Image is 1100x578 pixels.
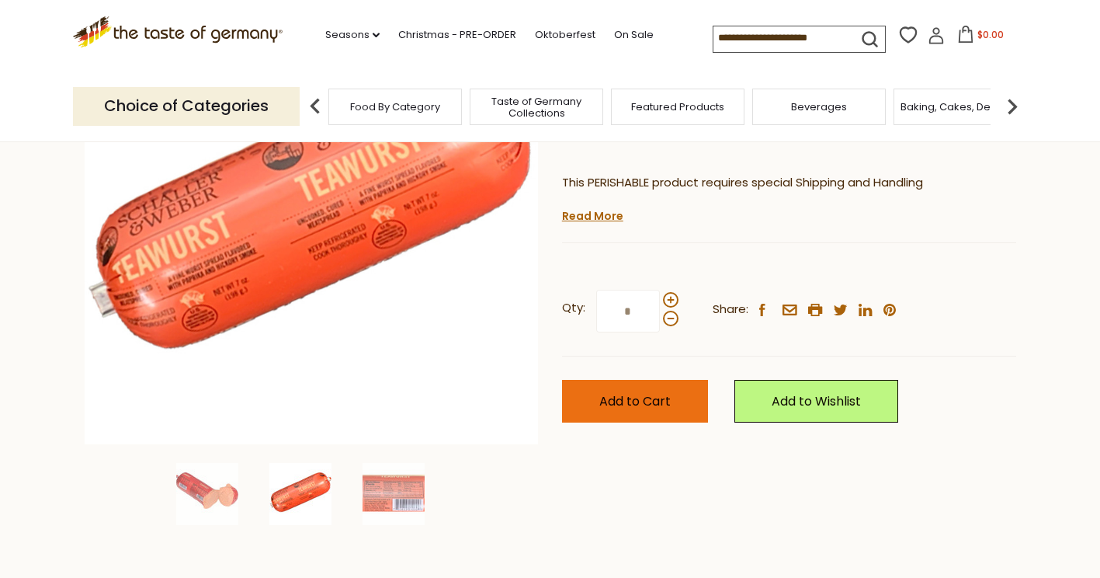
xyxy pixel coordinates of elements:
[577,204,1016,224] li: We will ship this product in heat-protective packaging and ice.
[948,26,1014,49] button: $0.00
[176,463,238,525] img: Schaller and Weber Teawurst, 7 oz.
[350,101,440,113] a: Food By Category
[73,87,300,125] p: Choice of Categories
[599,392,671,410] span: Add to Cart
[900,101,1021,113] a: Baking, Cakes, Desserts
[614,26,654,44] a: On Sale
[474,96,599,119] a: Taste of Germany Collections
[300,91,331,122] img: previous arrow
[562,208,623,224] a: Read More
[562,380,708,423] button: Add to Cart
[562,298,585,318] strong: Qty:
[623,129,692,144] span: ( )
[269,463,331,525] img: Schaller and Weber Teawurst, 7 oz.
[363,463,425,525] img: Schaller and Weber Teawurst, 7 oz.
[535,26,595,44] a: Oktoberfest
[628,129,687,145] a: 4 Reviews
[977,28,1004,41] span: $0.00
[997,91,1028,122] img: next arrow
[562,173,1016,193] p: This PERISHABLE product requires special Shipping and Handling
[713,300,748,319] span: Share:
[631,101,724,113] a: Featured Products
[398,26,516,44] a: Christmas - PRE-ORDER
[596,290,660,333] input: Qty:
[325,26,380,44] a: Seasons
[791,101,847,113] a: Beverages
[734,380,898,423] a: Add to Wishlist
